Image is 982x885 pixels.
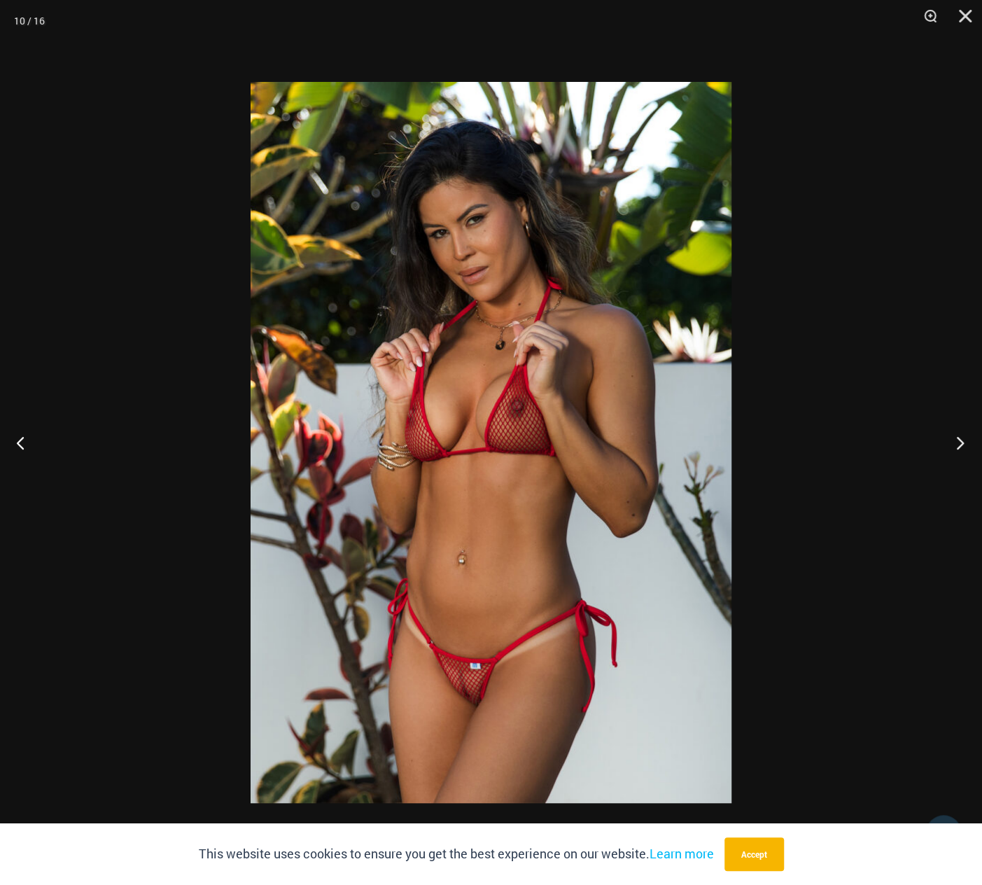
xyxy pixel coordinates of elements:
[251,82,731,803] img: Summer Storm Red 312 Tri Top 449 Thong 02
[14,11,45,32] div: 10 / 16
[650,845,714,862] a: Learn more
[199,844,714,865] p: This website uses cookies to ensure you get the best experience on our website.
[930,407,982,478] button: Next
[724,837,784,871] button: Accept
